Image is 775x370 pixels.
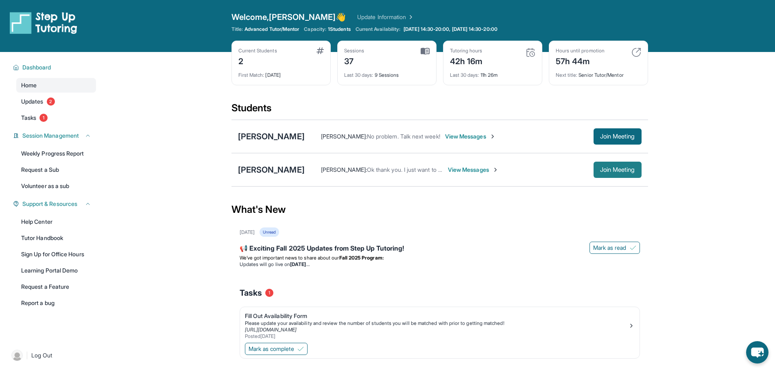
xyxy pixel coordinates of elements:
span: [DATE] 14:30-20:00, [DATE] 14:30-20:00 [404,26,498,32]
span: Log Out [31,351,52,359]
a: Request a Sub [16,162,96,177]
div: [PERSON_NAME] [238,164,305,175]
span: 1 [39,114,48,122]
span: We’ve got important news to share about our [240,255,339,261]
button: chat-button [746,341,768,364]
button: Join Meeting [594,162,642,178]
div: Posted [DATE] [245,333,628,340]
div: What's New [231,192,648,227]
img: Mark as complete [297,346,304,352]
a: Update Information [357,13,414,21]
span: Mark as complete [249,345,294,353]
span: 1 Students [328,26,351,32]
div: Current Students [238,48,277,54]
div: 9 Sessions [344,67,430,78]
button: Dashboard [19,63,91,71]
a: Fill Out Availability FormPlease update your availability and review the number of students you w... [240,307,640,341]
img: logo [10,11,77,34]
button: Mark as complete [245,343,308,355]
a: Report a bug [16,296,96,310]
strong: Fall 2025 Program: [339,255,384,261]
div: 37 [344,54,365,67]
span: Dashboard [22,63,51,71]
span: Tasks [240,287,262,299]
span: Capacity: [304,26,326,32]
strong: [DATE] [290,261,309,267]
div: 42h 16m [450,54,483,67]
span: Welcome, [PERSON_NAME] 👋 [231,11,346,23]
a: Sign Up for Office Hours [16,247,96,262]
button: Support & Resources [19,200,91,208]
li: Updates will go live on [240,261,640,268]
div: Tutoring hours [450,48,483,54]
button: Session Management [19,132,91,140]
div: 57h 44m [556,54,605,67]
span: [PERSON_NAME] : [321,133,367,140]
span: Last 30 days : [450,72,479,78]
img: card [631,48,641,57]
a: Request a Feature [16,279,96,294]
img: Mark as read [630,245,636,251]
div: Hours until promotion [556,48,605,54]
a: [DATE] 14:30-20:00, [DATE] 14:30-20:00 [402,26,499,32]
span: Updates [21,97,44,106]
span: No problem. Talk next week! [367,133,440,140]
span: 2 [47,97,55,106]
div: [DATE] [238,67,324,78]
img: card [421,48,430,55]
div: [DATE] [240,229,255,236]
div: Fill Out Availability Form [245,312,628,320]
a: |Log Out [8,346,96,364]
a: Help Center [16,214,96,229]
a: Tasks1 [16,110,96,125]
span: Next title : [556,72,578,78]
img: card [526,48,535,57]
div: Students [231,102,648,119]
div: 11h 26m [450,67,535,78]
a: Weekly Progress Report [16,146,96,161]
a: Volunteer as a sub [16,179,96,193]
span: Title: [231,26,243,32]
a: Tutor Handbook [16,231,96,245]
img: Chevron-Right [492,167,499,173]
span: Tasks [21,114,36,122]
div: [PERSON_NAME] [238,131,305,142]
a: [URL][DOMAIN_NAME] [245,327,297,333]
a: Learning Portal Demo [16,263,96,278]
span: Home [21,81,37,89]
div: Please update your availability and review the number of students you will be matched with prior ... [245,320,628,327]
div: Senior Tutor/Mentor [556,67,641,78]
span: Join Meeting [600,167,635,172]
div: 2 [238,54,277,67]
div: Sessions [344,48,365,54]
span: View Messages [445,132,496,141]
span: First Match : [238,72,264,78]
span: 1 [265,289,273,297]
img: card [317,48,324,54]
span: Current Availability: [356,26,400,32]
span: Join Meeting [600,134,635,139]
button: Mark as read [589,242,640,254]
a: Updates2 [16,94,96,109]
a: Home [16,78,96,93]
span: Advanced Tutor/Mentor [245,26,299,32]
span: Session Management [22,132,79,140]
span: [PERSON_NAME] : [321,166,367,173]
img: Chevron Right [406,13,414,21]
span: Support & Resources [22,200,77,208]
span: | [26,351,28,360]
span: View Messages [448,166,499,174]
span: Mark as read [593,244,627,252]
img: Chevron-Right [489,133,496,140]
button: Join Meeting [594,128,642,145]
span: Last 30 days : [344,72,373,78]
img: user-img [11,350,23,361]
div: 📢 Exciting Fall 2025 Updates from Step Up Tutoring! [240,243,640,255]
div: Unread [260,227,279,237]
